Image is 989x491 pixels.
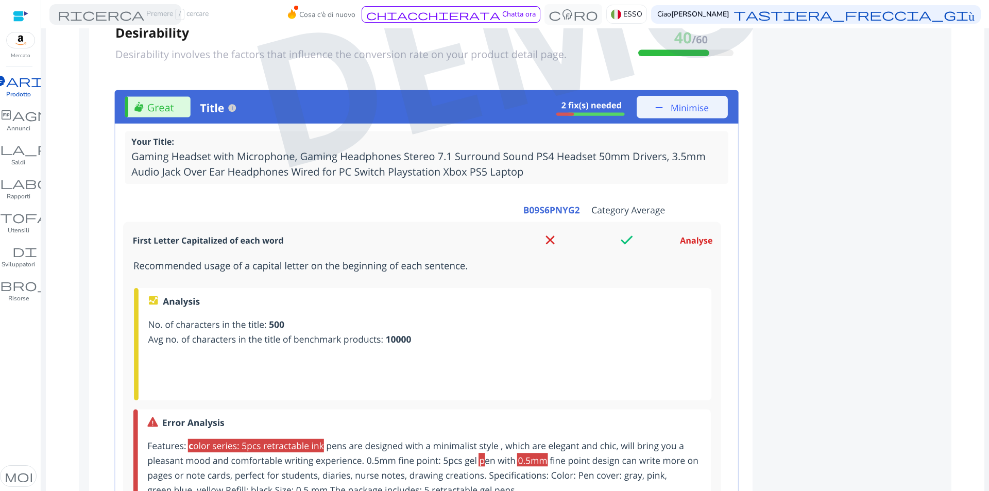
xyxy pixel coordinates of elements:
[2,260,35,268] font: Sviluppatori
[8,226,29,234] font: Utensili
[7,124,30,132] font: Annunci
[5,469,171,483] font: modalità scura
[611,9,621,20] img: it.svg
[179,9,181,19] font: /
[366,9,500,21] font: chiacchierata
[549,7,598,22] font: centro
[671,9,729,19] font: [PERSON_NAME]
[8,294,29,302] font: Risorse
[11,52,30,59] font: Mercato
[7,32,35,48] img: amazon.svg
[146,9,173,19] font: Premere
[657,9,671,19] font: Ciao
[502,9,536,19] font: Chatta ora
[7,192,30,200] font: Rapporti
[58,7,144,22] font: ricerca
[623,9,642,19] font: ESSO
[734,7,975,22] font: tastiera_freccia_giù
[299,10,355,20] font: Cosa c'è di nuovo
[11,158,25,166] font: Saldi
[6,90,31,98] font: Prodotto
[186,9,209,19] font: cercare
[544,4,602,25] button: centro
[362,6,540,23] button: chiacchierataChatta ora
